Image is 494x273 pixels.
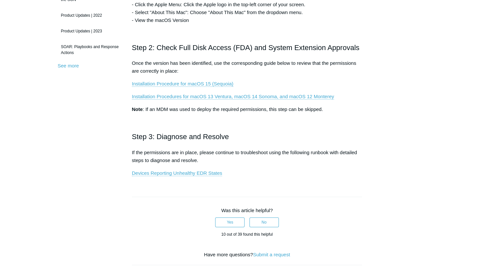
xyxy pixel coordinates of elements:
[58,25,122,37] a: Product Updates | 2023
[221,208,273,213] span: Was this article helpful?
[132,251,362,259] div: Have more questions?
[132,1,362,24] p: - Click the Apple Menu: Click the Apple logo in the top-left corner of your screen. - Select "Abo...
[132,105,362,113] p: : If an MDM was used to deploy the required permissions, this step can be skipped.
[58,41,122,59] a: SOAR: Playbooks and Response Actions
[58,63,79,68] a: See more
[58,9,122,22] a: Product Updates | 2022
[132,42,362,53] h2: Step 2: Check Full Disk Access (FDA) and System Extension Approvals
[215,217,245,227] button: This article was helpful
[132,170,222,176] a: Devices Reporting Unhealthy EDR States
[132,149,362,164] p: If the permissions are in place, please continue to troubleshoot using the following runbook with...
[132,131,362,142] h2: Step 3: Diagnose and Resolve
[132,94,334,100] a: Installation Procedures for macOS 13 Ventura, macOS 14 Sonoma, and macOS 12 Monterey
[249,217,279,227] button: This article was not helpful
[132,59,362,75] p: Once the version has been identified, use the corresponding guide below to review that the permis...
[132,81,233,87] a: Installation Procedure for macOS 15 (Sequoia)
[132,106,143,112] strong: Note
[221,232,273,237] span: 10 out of 39 found this helpful
[253,252,290,257] a: Submit a request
